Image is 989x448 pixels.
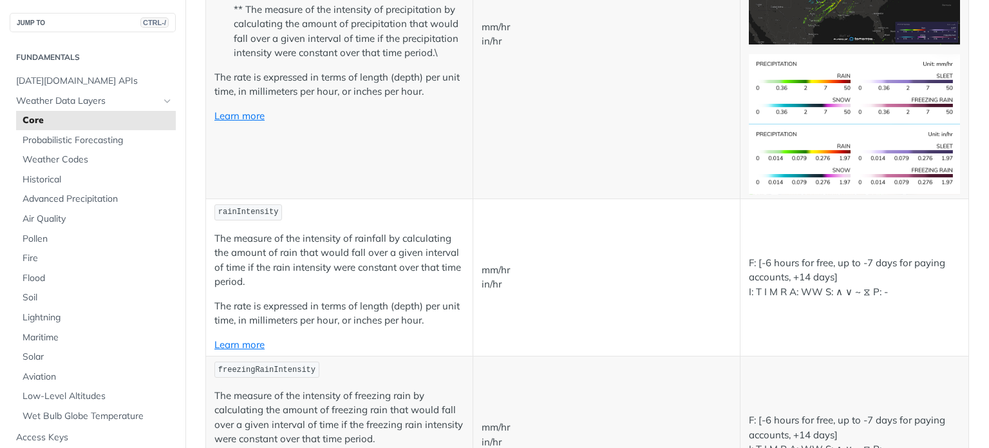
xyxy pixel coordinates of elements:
span: Solar [23,351,173,364]
a: Wet Bulb Globe Temperature [16,407,176,426]
a: Maritime [16,328,176,347]
a: Learn more [214,110,265,122]
span: Access Keys [16,431,173,444]
button: Hide subpages for Weather Data Layers [162,96,173,106]
a: Advanced Precipitation [16,190,176,209]
span: Weather Codes [23,153,173,166]
a: Weather Data LayersHide subpages for Weather Data Layers [10,92,176,111]
a: Fire [16,249,176,268]
p: The measure of the intensity of rainfall by calculating the amount of rain that would fall over a... [214,231,464,289]
span: Soil [23,291,173,304]
p: mm/hr in/hr [482,263,731,292]
p: The rate is expressed in terms of length (depth) per unit time, in millimeters per hour, or inche... [214,299,464,328]
a: Aviation [16,367,176,387]
a: [DATE][DOMAIN_NAME] APIs [10,72,176,91]
span: Air Quality [23,213,173,226]
a: Flood [16,269,176,288]
a: Lightning [16,308,176,327]
span: Advanced Precipitation [23,193,173,206]
span: Aviation [23,371,173,384]
span: CTRL-/ [140,17,169,28]
h2: Fundamentals [10,52,176,63]
img: precip-us [749,124,961,195]
span: Expand image [749,152,961,164]
span: Fire [23,252,173,265]
span: Core [23,114,173,127]
p: mm/hr in/hr [482,20,731,49]
a: Solar [16,347,176,367]
img: precip-si [749,54,961,124]
span: Expand image [749,82,961,94]
span: Lightning [23,311,173,324]
p: The measure of the intensity of freezing rain by calculating the amount of freezing rain that wou... [214,389,464,447]
span: Wet Bulb Globe Temperature [23,410,173,423]
a: Access Keys [10,428,176,447]
span: Probabilistic Forecasting [23,134,173,147]
a: Weather Codes [16,150,176,170]
a: Low-Level Altitudes [16,387,176,406]
span: Pollen [23,233,173,246]
span: Flood [23,272,173,285]
span: rainIntensity [218,208,279,217]
span: freezingRainIntensity [218,365,316,375]
span: [DATE][DOMAIN_NAME] APIs [16,75,173,88]
a: Historical [16,170,176,190]
p: F: [-6 hours for free, up to -7 days for paying accounts, +14 days] I: T I M R A: WW S: ∧ ∨ ~ ⧖ P: - [749,256,961,300]
span: Low-Level Altitudes [23,390,173,403]
a: Core [16,111,176,130]
a: Learn more [214,338,265,351]
span: Weather Data Layers [16,95,159,108]
span: Historical [23,173,173,186]
a: Soil [16,288,176,307]
a: Probabilistic Forecasting [16,131,176,150]
span: Maritime [23,331,173,344]
p: The rate is expressed in terms of length (depth) per unit time, in millimeters per hour, or inche... [214,70,464,99]
button: JUMP TOCTRL-/ [10,13,176,32]
a: Pollen [16,229,176,249]
a: Air Quality [16,209,176,229]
